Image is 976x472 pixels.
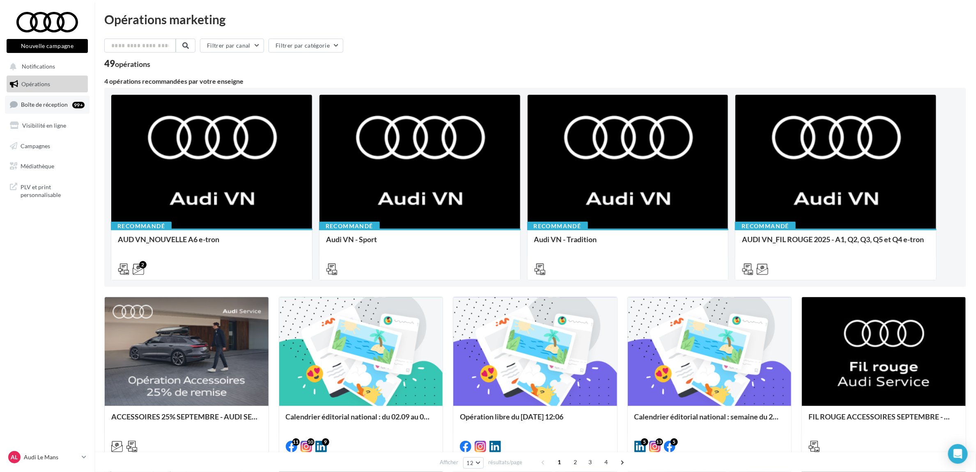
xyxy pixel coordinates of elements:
span: 12 [467,460,474,466]
div: Calendrier éditorial national : semaine du 25.08 au 31.08 [634,412,785,429]
a: Boîte de réception99+ [5,96,90,113]
div: FIL ROUGE ACCESSOIRES SEPTEMBRE - AUDI SERVICE [808,412,959,429]
span: Campagnes [21,142,50,149]
div: 5 [641,438,648,446]
a: Visibilité en ligne [5,117,90,134]
span: 3 [583,456,597,469]
a: Médiathèque [5,158,90,175]
div: Recommandé [735,222,796,231]
p: Audi Le Mans [24,453,78,461]
button: Filtrer par canal [200,39,264,53]
span: PLV et print personnalisable [21,181,85,199]
div: Audi VN - Sport [326,235,514,252]
div: opérations [115,60,150,68]
div: AUDI VN_FIL ROUGE 2025 - A1, Q2, Q3, Q5 et Q4 e-tron [742,235,930,252]
span: résultats/page [488,458,522,466]
a: PLV et print personnalisable [5,178,90,202]
button: Nouvelle campagne [7,39,88,53]
div: 49 [104,59,150,68]
div: Open Intercom Messenger [948,444,968,464]
a: AL Audi Le Mans [7,449,88,465]
span: Afficher [440,458,459,466]
span: 2 [569,456,582,469]
div: 9 [322,438,329,446]
div: 2 [139,261,147,268]
span: 4 [599,456,613,469]
button: 12 [463,457,484,469]
div: Opération libre du [DATE] 12:06 [460,412,611,429]
div: Recommandé [319,222,380,231]
a: Campagnes [5,137,90,155]
a: Opérations [5,76,90,93]
div: 11 [292,438,300,446]
span: Visibilité en ligne [22,122,66,129]
span: AL [11,453,18,461]
div: 4 opérations recommandées par votre enseigne [104,78,966,85]
div: Recommandé [111,222,172,231]
div: 13 [656,438,663,446]
div: ACCESSOIRES 25% SEPTEMBRE - AUDI SERVICE [111,412,262,429]
button: Filtrer par catégorie [269,39,343,53]
div: AUD VN_NOUVELLE A6 e-tron [118,235,305,252]
span: Médiathèque [21,163,54,170]
div: 99+ [72,102,85,108]
div: 5 [671,438,678,446]
span: Notifications [22,63,55,70]
div: Recommandé [527,222,588,231]
span: Opérations [21,80,50,87]
div: 10 [307,438,315,446]
span: 1 [553,456,566,469]
span: Boîte de réception [21,101,68,108]
div: Audi VN - Tradition [534,235,722,252]
div: Opérations marketing [104,13,966,25]
div: Calendrier éditorial national : du 02.09 au 08.09 [286,412,436,429]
